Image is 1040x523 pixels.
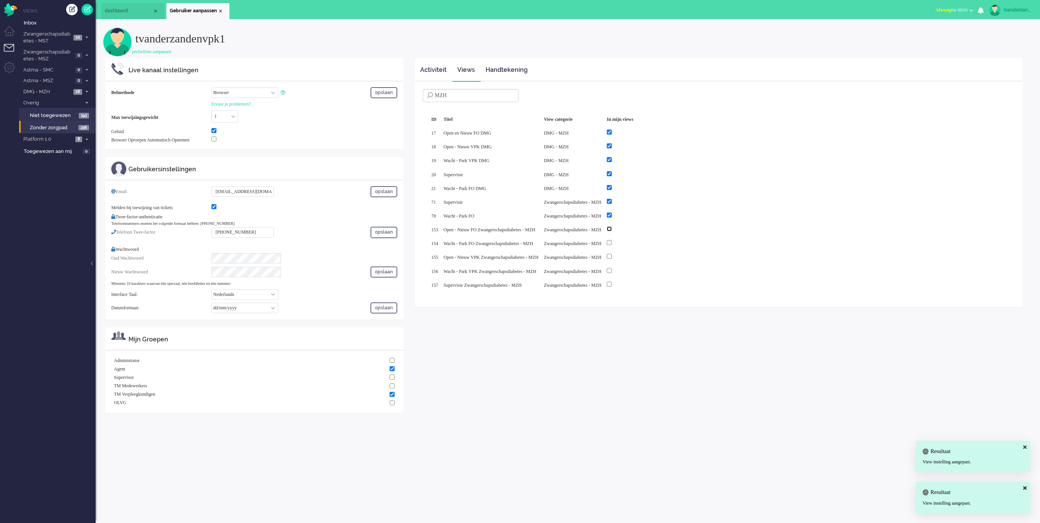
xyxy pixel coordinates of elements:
[78,125,89,131] span: 236
[75,53,82,58] span: 0
[544,186,569,191] span: DMG - MZH
[111,115,158,120] b: Max toewijzingsgewicht
[604,114,636,125] div: In mijn views
[111,229,211,240] div: Telefoon Twee-factor
[166,3,229,19] li: user46
[111,281,231,286] small: Minstens 10 karakters waarvan één speciaal, één hoofdletter en één nummer:
[923,489,1024,495] h4: Resultaat
[444,241,533,246] span: Wacht - Park FO Zwangerschapsdiabetes - MZH
[23,8,96,14] li: Views
[66,4,78,15] div: Creëer ticket
[431,241,438,246] span: 154
[935,7,951,13] span: Afwezig
[444,144,492,149] span: Open - Nieuw VPK DMG
[128,66,397,75] div: Live kanaal instellingen
[431,158,436,163] span: 19
[75,136,82,142] span: 8
[370,227,397,238] button: opslaan
[22,31,71,45] span: Zwangerschapsdiabetes - MST
[4,26,21,43] li: Dashboard menu
[431,172,436,177] span: 20
[22,136,73,143] span: Platform 1.0
[114,391,155,398] span: TM Verpleegkundigen
[22,77,73,84] span: Astma - MSZ
[111,137,211,143] div: Browser Oproepen Automatisch Opnemen
[153,8,159,14] div: Close tab
[544,213,601,219] span: Zwangerschapsdiabetes - MZH
[544,227,601,232] span: Zwangerschapsdiabetes - MZH
[111,205,211,211] div: Melden bij toewijzing van tickets
[544,283,601,288] span: Zwangerschapsdiabetes - MZH
[544,241,601,246] span: Zwangerschapsdiabetes - MZH
[431,269,438,274] span: 156
[370,266,397,278] button: opslaan
[444,283,522,288] span: Supervisie Zwangerschapsdiabetes - MZH
[544,200,601,205] span: Zwangerschapsdiabetes - MZH
[73,35,82,41] span: 10
[4,3,17,16] img: flow_omnibird.svg
[105,8,153,14] span: dashboard
[923,459,1024,465] div: View instelling aangepast.
[444,172,463,177] span: Supervisie
[111,331,126,340] img: ic_m_group.svg
[444,186,486,191] span: Wacht - Park FO DMG
[170,8,218,14] span: Gebruiker aanpassen
[544,255,601,260] span: Zwangerschapsdiabetes - MZH
[103,28,132,56] img: user.svg
[81,4,93,15] a: Quick Ticket
[544,269,601,274] span: Zwangerschapsdiabetes - MZH
[22,147,96,155] a: Toegewezen aan mij 0
[135,32,225,45] span: tvanderzandenvpk1
[111,243,397,253] div: Wachtwoord
[431,213,436,219] span: 78
[128,165,397,174] div: Gebruikersinstellingen
[544,158,569,163] span: DMG - MZH
[431,255,438,260] span: 155
[431,130,436,136] span: 17
[923,448,1024,454] h4: Resultaat
[444,269,536,274] span: Wacht - Park VPK Zwangerschapsdiabetes - MZH
[132,49,171,54] a: profielfoto aanpassen
[24,19,96,27] span: Inbox
[431,227,438,232] span: 153
[544,144,569,149] span: DMG - MZH
[431,144,436,149] span: 18
[83,149,90,154] span: 0
[114,374,134,381] span: Supervisor
[444,227,535,232] span: Open - Nieuw FO Zwangerschapsdiabetes - MZH
[114,383,147,389] span: TM Medewerkers
[431,200,436,205] span: 71
[75,78,82,84] span: 0
[75,67,82,73] span: 0
[111,255,143,261] span: Oud Wachtwoord
[22,88,71,96] span: DMG - MZH
[452,61,480,80] a: Views
[73,89,82,95] span: 18
[111,221,234,226] small: Telefoonnummers moeten het volgende formaat hebben: [PHONE_NUMBER]
[79,113,89,119] span: 193
[111,161,127,177] img: ic_m_profile.svg
[114,366,125,372] span: Agent
[431,186,436,191] span: 21
[544,172,569,177] span: DMG - MZH
[444,130,491,136] span: Open en Nieuw FO DMG
[988,5,1032,16] a: tvanderzandenvpk1
[22,67,73,74] span: Astma - SMC
[111,291,211,298] div: Interface Taal:
[22,99,81,107] span: Overig
[22,123,95,132] a: Zonder zorgpad 236
[444,200,463,205] span: Supervisie
[111,214,397,220] div: Twee-factor-authenticatie
[931,5,978,16] button: Afwezigfor 00:01
[111,90,135,95] b: Belmethode
[111,269,148,274] span: Nieuw Wachtwoord
[423,89,518,102] input: Zoeken
[544,130,569,136] span: DMG - MZH
[218,8,224,14] div: Close tab
[415,61,452,80] a: Activiteit
[101,3,164,19] li: Dashboard
[22,18,96,27] a: Inbox
[24,148,81,155] span: Toegewezen aan mij
[211,101,251,107] a: Ervaar je problemen?
[1004,6,1032,14] div: tvanderzandenvpk1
